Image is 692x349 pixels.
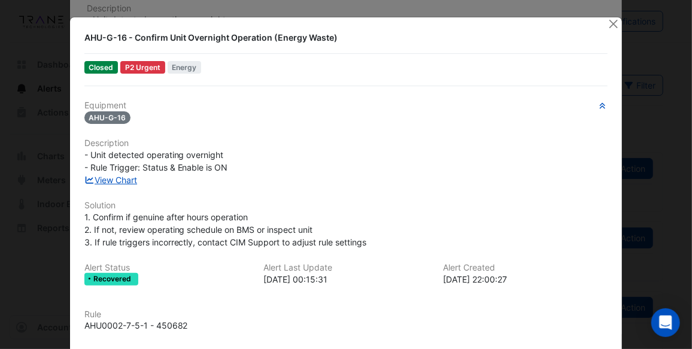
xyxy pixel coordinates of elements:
[607,17,620,30] button: Close
[84,319,188,332] div: AHU0002-7-5-1 - 450682
[84,175,138,185] a: View Chart
[84,201,608,211] h6: Solution
[93,275,133,283] span: Recovered
[84,32,594,44] div: AHU-G-16 - Confirm Unit Overnight Operation (Energy Waste)
[168,61,202,74] span: Energy
[263,273,429,286] div: [DATE] 00:15:31
[84,138,608,148] h6: Description
[84,212,367,247] span: 1. Confirm if genuine after hours operation 2. If not, review operating schedule on BMS or inspec...
[84,150,228,172] span: - Unit detected operating overnight - Rule Trigger: Status & Enable is ON
[84,61,119,74] span: Closed
[120,61,165,74] div: P2 Urgent
[84,263,250,273] h6: Alert Status
[651,308,680,337] div: Open Intercom Messenger
[263,263,429,273] h6: Alert Last Update
[84,101,608,111] h6: Equipment
[84,111,131,124] span: AHU-G-16
[443,273,608,286] div: [DATE] 22:00:27
[443,263,608,273] h6: Alert Created
[84,309,608,320] h6: Rule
